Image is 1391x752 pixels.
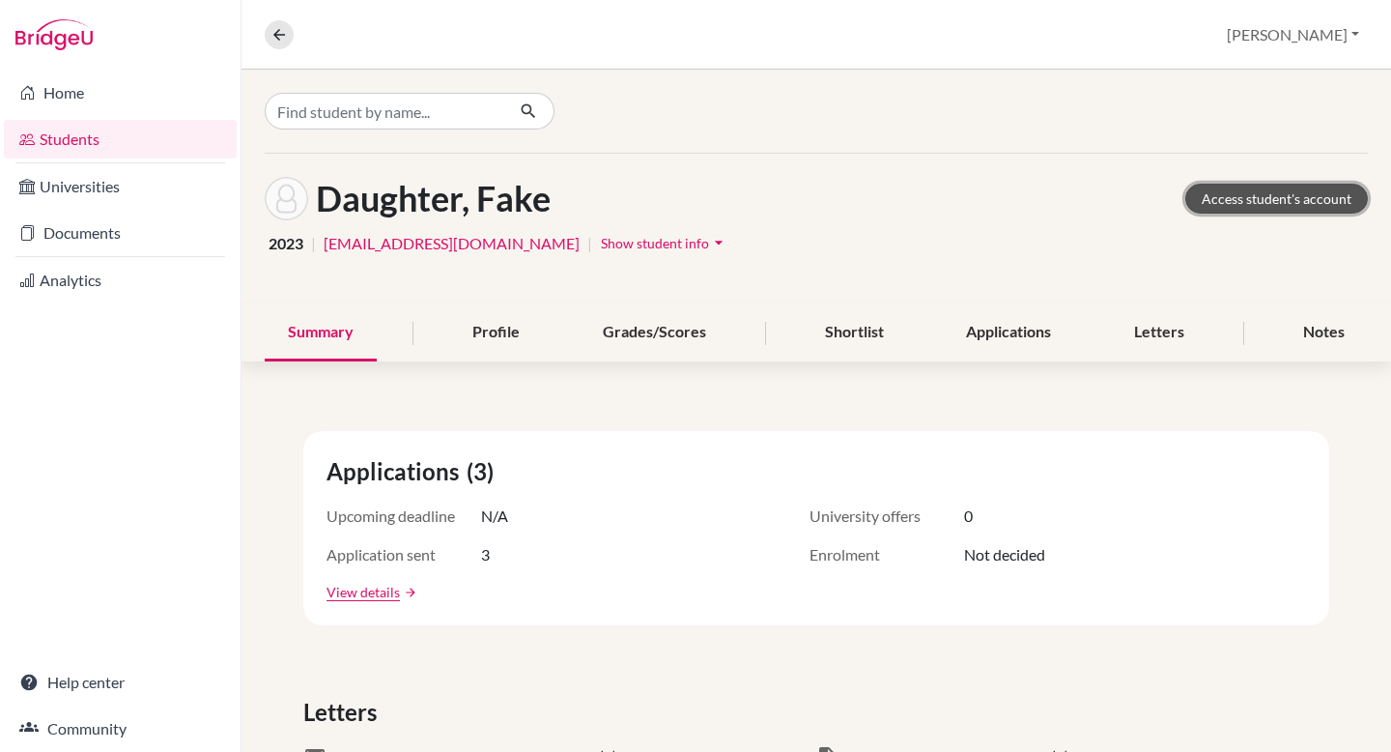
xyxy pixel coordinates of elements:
a: Documents [4,214,237,252]
input: Find student by name... [265,93,504,130]
span: Application sent [326,543,481,566]
img: Bridge-U [15,19,93,50]
a: [EMAIL_ADDRESS][DOMAIN_NAME] [324,232,580,255]
span: 2023 [269,232,303,255]
span: Show student info [601,235,709,251]
a: Community [4,709,237,748]
a: Help center [4,663,237,702]
span: N/A [481,505,508,528]
span: University offers [809,505,964,528]
span: 0 [964,505,973,528]
span: Not decided [964,543,1045,566]
span: Enrolment [809,543,964,566]
h1: Daughter, Fake [316,178,551,219]
button: [PERSON_NAME] [1218,16,1368,53]
span: Applications [326,454,467,489]
a: arrow_forward [400,586,417,599]
button: Show student infoarrow_drop_down [600,228,729,258]
a: View details [326,582,400,602]
div: Summary [265,304,377,362]
span: | [311,232,316,255]
a: Students [4,120,237,159]
div: Letters [1111,304,1207,362]
div: Shortlist [802,304,907,362]
a: Analytics [4,261,237,300]
div: Profile [449,304,543,362]
span: 3 [481,543,490,566]
span: (3) [467,454,501,489]
img: Fake Daughter's avatar [265,177,308,220]
span: | [587,232,592,255]
a: Home [4,73,237,112]
a: Universities [4,167,237,206]
span: Upcoming deadline [326,505,481,528]
i: arrow_drop_down [709,233,728,252]
div: Notes [1280,304,1368,362]
div: Grades/Scores [580,304,729,362]
div: Applications [943,304,1074,362]
a: Access student's account [1185,184,1368,214]
span: Letters [303,695,384,730]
